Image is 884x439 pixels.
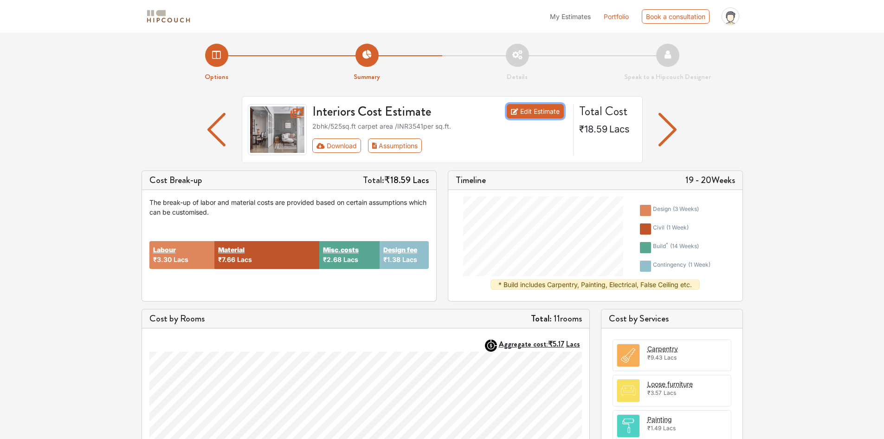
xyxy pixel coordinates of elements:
[673,205,699,212] span: ( 3 weeks )
[384,173,411,187] span: ₹18.59
[490,279,700,290] div: * Build includes Carpentry, Painting, Electrical, False Ceiling etc.
[670,242,699,249] span: ( 14 weeks )
[617,380,639,402] img: room.svg
[653,242,699,253] div: build
[363,175,429,186] h5: Total:
[153,245,176,255] button: Labour
[647,414,672,424] button: Painting
[609,124,630,135] span: Lacs
[312,138,568,153] div: Toolbar with button groups
[149,197,429,217] div: The break-up of labor and material costs are provided based on certain assumptions which can be c...
[145,8,192,25] img: logo-horizontal.svg
[653,223,689,235] div: civil
[383,245,417,255] button: Design fee
[354,72,380,82] strong: Summary
[237,256,252,263] span: Lacs
[550,13,591,20] span: My Estimates
[617,415,639,437] img: room.svg
[402,256,417,263] span: Lacs
[531,313,582,324] h5: 11 rooms
[323,256,342,263] span: ₹2.68
[653,205,699,216] div: design
[312,121,568,131] div: 2bhk / 525 sq.ft carpet area /INR 3541 per sq.ft.
[218,245,245,255] button: Material
[343,256,358,263] span: Lacs
[323,245,359,255] button: Misc.costs
[653,261,710,272] div: contingency
[248,104,307,155] img: gallery
[566,339,580,349] span: Lacs
[499,340,582,348] button: Aggregate cost:₹5.17Lacs
[485,340,497,352] img: AggregateIcon
[368,138,422,153] button: Assumptions
[617,344,639,367] img: room.svg
[153,256,172,263] span: ₹3.30
[666,224,689,231] span: ( 1 week )
[685,175,735,186] h5: 19 - 20 Weeks
[658,113,677,146] img: arrow left
[383,256,400,263] span: ₹1.38
[499,339,580,349] strong: Aggregate cost:
[456,175,486,186] h5: Timeline
[647,389,662,396] span: ₹3.57
[609,313,735,324] h5: Cost by Services
[647,425,661,432] span: ₹1.49
[174,256,188,263] span: Lacs
[507,72,528,82] strong: Details
[664,389,676,396] span: Lacs
[647,379,693,389] button: Loose furniture
[663,425,676,432] span: Lacs
[647,344,678,354] button: Carpentry
[531,312,552,325] strong: Total:
[507,104,564,118] a: Edit Estimate
[205,72,228,82] strong: Options
[579,124,607,135] span: ₹18.59
[207,113,226,146] img: arrow left
[312,138,361,153] button: Download
[642,9,710,24] div: Book a consultation
[579,104,635,118] h4: Total Cost
[664,354,677,361] span: Lacs
[145,6,192,27] span: logo-horizontal.svg
[307,104,484,120] h3: Interiors Cost Estimate
[604,12,629,21] a: Portfolio
[624,72,711,82] strong: Speak to a Hipcouch Designer
[218,256,235,263] span: ₹7.66
[312,138,429,153] div: First group
[149,313,205,324] h5: Cost by Rooms
[149,175,202,186] h5: Cost Break-up
[688,261,710,268] span: ( 1 week )
[413,173,429,187] span: Lacs
[548,339,564,349] span: ₹5.17
[647,354,662,361] span: ₹9.43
